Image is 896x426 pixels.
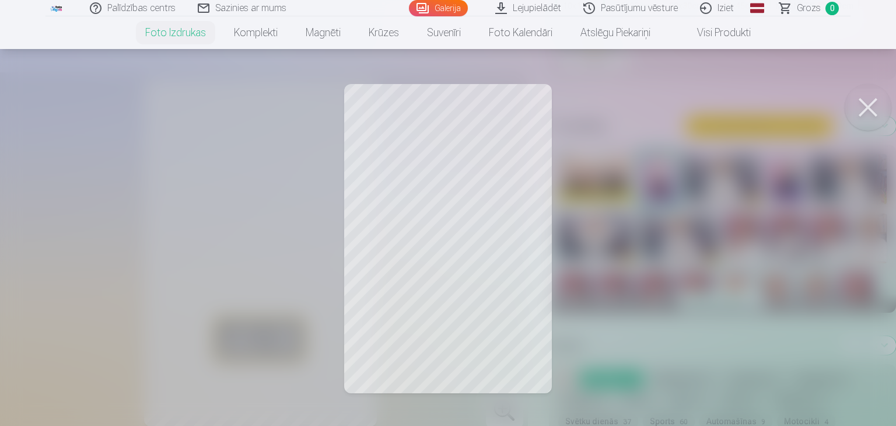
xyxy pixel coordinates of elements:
[131,16,220,49] a: Foto izdrukas
[664,16,765,49] a: Visi produkti
[825,2,839,15] span: 0
[797,1,821,15] span: Grozs
[475,16,566,49] a: Foto kalendāri
[50,5,63,12] img: /fa1
[566,16,664,49] a: Atslēgu piekariņi
[220,16,292,49] a: Komplekti
[292,16,355,49] a: Magnēti
[413,16,475,49] a: Suvenīri
[355,16,413,49] a: Krūzes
